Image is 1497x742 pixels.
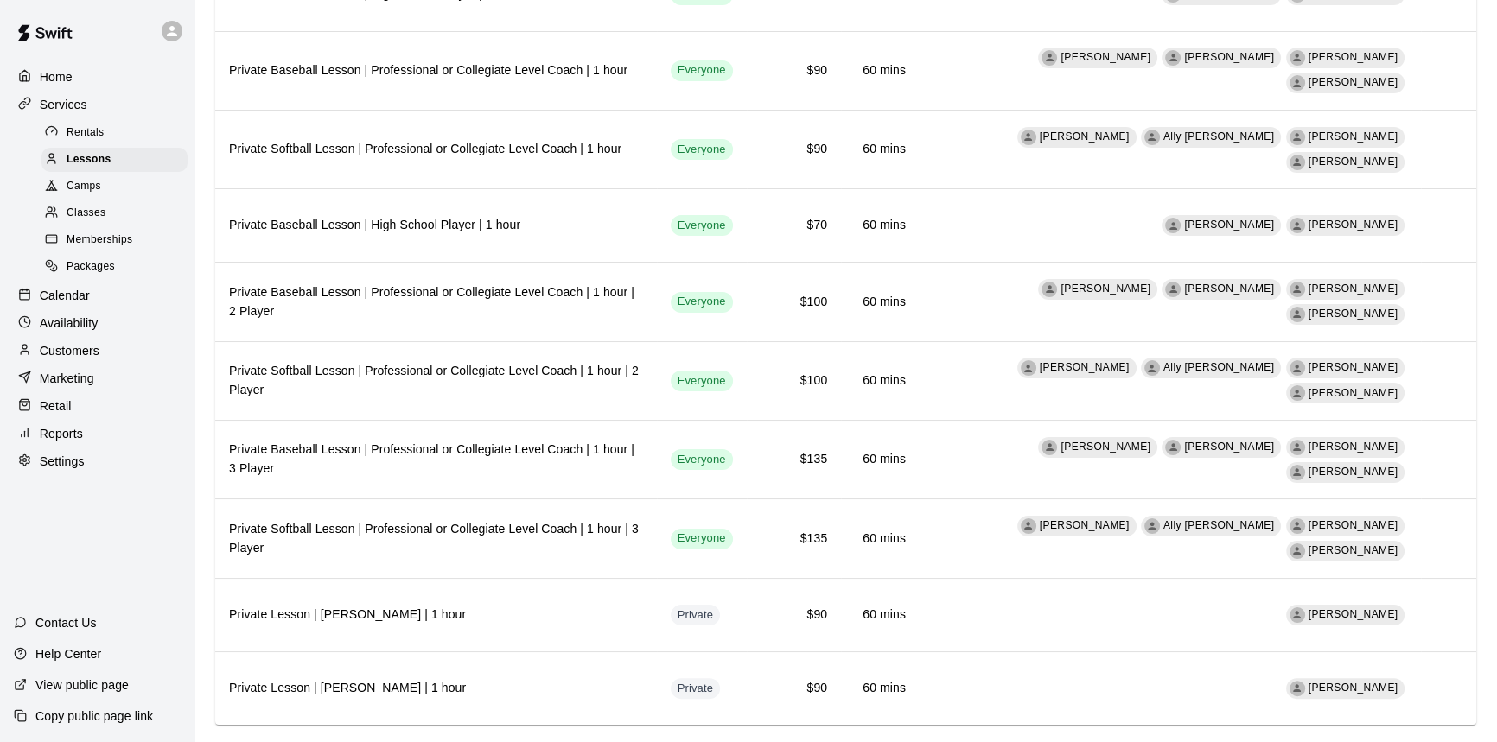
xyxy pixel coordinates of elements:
a: Camps [41,174,194,200]
div: This service is visible to all of your customers [671,139,733,160]
h6: 60 mins [855,140,906,159]
span: [PERSON_NAME] [1309,466,1398,478]
h6: 60 mins [855,530,906,549]
p: Calendar [40,287,90,304]
div: Brett Armour [1042,440,1057,455]
div: Jenna Salcido [1021,360,1036,376]
span: [PERSON_NAME] [1061,51,1150,63]
div: This service is visible to all of your customers [671,60,733,81]
span: [PERSON_NAME] [1309,682,1398,694]
span: [PERSON_NAME] [1040,130,1130,143]
p: Contact Us [35,614,97,631]
p: Marketing [40,370,94,387]
span: Everyone [671,373,733,390]
div: This service is visible to all of your customers [671,371,733,391]
span: [PERSON_NAME] [1309,130,1398,143]
span: Rentals [67,124,105,142]
p: Retail [40,397,72,415]
div: Ally Distler [1144,130,1160,145]
div: Packages [41,255,188,279]
a: Classes [41,200,194,227]
div: This service is visible to all of your customers [671,529,733,549]
div: Jenna Salcido [1021,518,1036,534]
h6: $90 [761,606,828,625]
div: Myah Arrieta [1290,130,1305,145]
div: This service is visible to all of your customers [671,292,733,313]
div: Brett Armour [1290,681,1305,696]
span: Everyone [671,62,733,79]
span: Ally [PERSON_NAME] [1163,361,1275,373]
a: Rentals [41,119,194,146]
a: Services [14,92,181,117]
h6: $70 [761,216,828,235]
span: [PERSON_NAME] [1184,441,1274,453]
h6: 60 mins [855,606,906,625]
span: [PERSON_NAME] [1309,76,1398,88]
div: Kian Kinslow [1165,218,1181,233]
a: Lessons [41,146,194,173]
div: Rentals [41,121,188,145]
p: Services [40,96,87,113]
div: This service is visible to all of your customers [671,215,733,236]
h6: 60 mins [855,61,906,80]
div: Cole Seward [1290,50,1305,66]
span: [PERSON_NAME] [1184,282,1274,295]
div: Preslee Christensen [1290,155,1305,170]
a: Availability [14,310,181,336]
span: [PERSON_NAME] [1309,387,1398,399]
h6: $90 [761,140,828,159]
div: Declan Wiesner [1290,465,1305,480]
span: Private [671,681,721,697]
div: This service is hidden, and can only be accessed via a direct link [671,605,721,625]
div: Brett Armour [1042,50,1057,66]
a: Settings [14,448,181,474]
span: Ally [PERSON_NAME] [1163,519,1275,531]
span: [PERSON_NAME] [1309,441,1398,453]
h6: 60 mins [855,293,906,312]
p: Availability [40,314,99,332]
div: Brett Armour [1042,282,1057,297]
h6: 60 mins [855,216,906,235]
div: This service is hidden, and can only be accessed via a direct link [671,678,721,699]
a: Calendar [14,282,181,308]
h6: Private Baseball Lesson | Professional or Collegiate Level Coach | 1 hour | 2 Player [229,283,643,321]
p: Settings [40,453,85,470]
span: [PERSON_NAME] [1309,361,1398,373]
p: Help Center [35,645,101,663]
span: Everyone [671,218,733,234]
div: Cole Seward [1290,282,1305,297]
a: Packages [41,254,194,281]
h6: $135 [761,450,828,469]
div: Jenna Salcido [1021,130,1036,145]
span: Everyone [671,294,733,310]
div: Retail [14,393,181,419]
div: Preslee Christensen [1290,385,1305,401]
div: Lessons [41,148,188,172]
p: Copy public page link [35,707,153,725]
div: Declan Wiesner [1290,75,1305,91]
div: Declan Wiesner [1290,307,1305,322]
span: Everyone [671,530,733,547]
h6: $90 [761,61,828,80]
div: Dominic De Marco [1165,440,1181,455]
span: Ally [PERSON_NAME] [1163,130,1275,143]
span: [PERSON_NAME] [1040,361,1130,373]
h6: $100 [761,371,828,390]
span: Camps [67,178,101,195]
p: Home [40,68,73,86]
div: Dominic De Marco [1165,282,1181,297]
span: Classes [67,205,105,222]
a: Home [14,64,181,90]
h6: 60 mins [855,371,906,390]
span: [PERSON_NAME] [1309,519,1398,531]
div: Cole Seward [1290,607,1305,623]
span: [PERSON_NAME] [1309,282,1398,295]
a: Customers [14,338,181,364]
div: Reports [14,421,181,447]
div: Cole Seward [1290,440,1305,455]
span: [PERSON_NAME] [1184,51,1274,63]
